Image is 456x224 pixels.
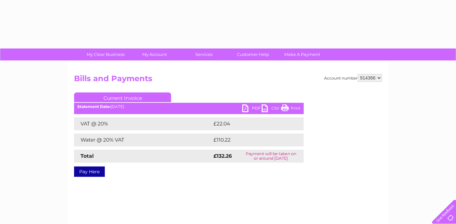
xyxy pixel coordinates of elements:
[212,133,291,146] td: £110.22
[276,48,329,60] a: Make A Payment
[128,48,181,60] a: My Account
[74,117,212,130] td: VAT @ 20%
[238,150,304,163] td: Payment will be taken on or around [DATE]
[242,104,262,114] a: PDF
[262,104,281,114] a: CSV
[281,104,300,114] a: Print
[226,48,280,60] a: Customer Help
[74,74,382,86] h2: Bills and Payments
[324,74,382,82] div: Account number
[77,104,111,109] b: Statement Date:
[74,104,304,109] div: [DATE]
[212,117,291,130] td: £22.04
[81,153,94,159] strong: Total
[177,48,231,60] a: Services
[74,92,171,102] a: Current Invoice
[213,153,232,159] strong: £132.26
[74,166,105,177] a: Pay Here
[79,48,132,60] a: My Clear Business
[74,133,212,146] td: Water @ 20% VAT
